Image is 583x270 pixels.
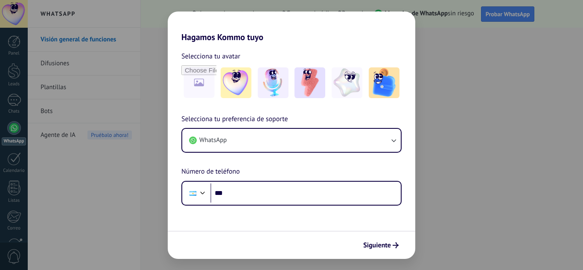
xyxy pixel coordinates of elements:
h2: Hagamos Kommo tuyo [168,12,415,42]
img: -5.jpeg [369,67,399,98]
span: WhatsApp [199,136,227,145]
img: -3.jpeg [294,67,325,98]
button: WhatsApp [182,129,401,152]
span: Selecciona tu preferencia de soporte [181,114,288,125]
span: Selecciona tu avatar [181,51,240,62]
div: Argentina: + 54 [185,184,201,202]
span: Número de teléfono [181,166,240,177]
img: -1.jpeg [221,67,251,98]
span: Siguiente [363,242,391,248]
img: -2.jpeg [258,67,289,98]
img: -4.jpeg [332,67,362,98]
button: Siguiente [359,238,402,253]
